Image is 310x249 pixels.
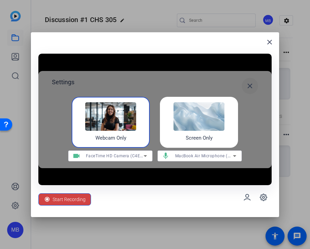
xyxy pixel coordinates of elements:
[186,134,213,142] h4: Screen Only
[68,152,85,160] mat-icon: videocam
[174,102,224,131] img: self-record-screen.png
[86,153,156,158] span: FaceTime HD Camera (C4E1:9BFB)
[38,193,91,206] button: Start Recording
[85,102,136,131] img: self-record-webcam.png
[95,134,126,142] h4: Webcam Only
[246,82,254,90] mat-icon: close
[158,152,174,160] mat-icon: mic
[175,153,243,158] span: MacBook Air Microphone (Built-in)
[53,193,86,206] span: Start Recording
[266,38,274,46] mat-icon: close
[52,78,74,94] h2: Settings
